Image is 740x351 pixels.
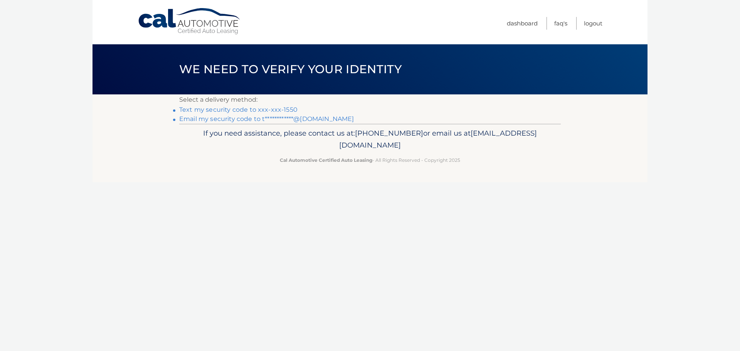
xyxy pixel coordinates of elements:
a: FAQ's [554,17,567,30]
a: Cal Automotive [138,8,242,35]
a: Text my security code to xxx-xxx-1550 [179,106,298,113]
span: [PHONE_NUMBER] [355,129,423,138]
span: We need to verify your identity [179,62,402,76]
a: Dashboard [507,17,538,30]
a: Logout [584,17,602,30]
p: Select a delivery method: [179,94,561,105]
p: - All Rights Reserved - Copyright 2025 [184,156,556,164]
p: If you need assistance, please contact us at: or email us at [184,127,556,152]
strong: Cal Automotive Certified Auto Leasing [280,157,372,163]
